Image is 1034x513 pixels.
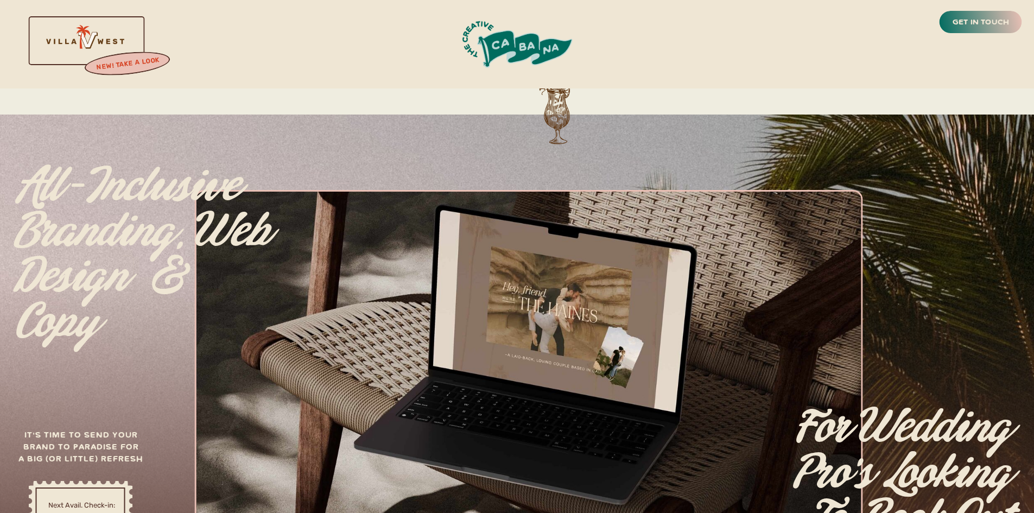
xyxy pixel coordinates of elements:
[83,53,172,75] a: new! take a look
[36,500,127,510] a: Next Avail. Check-in:
[950,15,1011,30] a: get in touch
[573,7,605,26] a: audits
[416,7,461,27] a: services
[16,428,145,470] h3: It's time to send your brand to paradise for a big (or little) refresh
[351,7,385,27] a: Home
[15,164,275,318] p: All-inclusive branding, web design & copy
[418,9,458,19] span: services
[492,7,543,27] a: portfolio
[629,7,681,26] a: shop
